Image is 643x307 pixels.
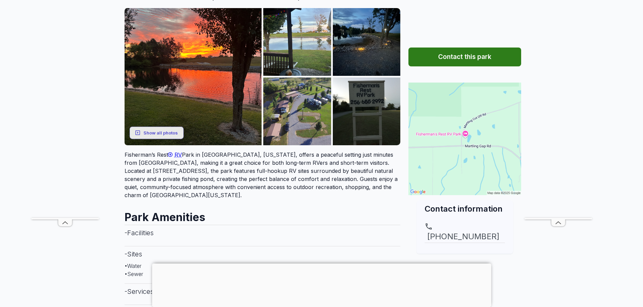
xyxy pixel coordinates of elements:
button: Show all photos [130,127,184,139]
img: Map for Fisherman's Rest RV Park [408,83,521,195]
span: • Sewer [125,271,143,277]
p: Fisherman’s Rest Park in [GEOGRAPHIC_DATA], [US_STATE], offers a peaceful setting just minutes fr... [125,151,401,199]
img: 61b0e787365dfe6d787105e9%2FIMG-361386231961361.jpg [263,78,331,145]
img: 61b0e787365dfe6d787105e9%2FIMG-361385991971837.jpg [333,78,401,145]
img: 61b0e787365dfe6d787105e9%2FIMG_6270.jpeg [333,8,401,76]
img: 61b0e787365dfe6d787105e9%2FIMG_4751.jpeg [125,8,262,145]
button: Contact this park [408,48,521,66]
h3: - Services [125,283,401,299]
span: • Water [125,263,141,269]
h3: - Sites [125,246,401,262]
a: [PHONE_NUMBER] [425,222,505,243]
h3: - Facilities [125,225,401,241]
h2: Contact information [425,203,505,214]
a: RV [168,151,182,158]
iframe: Advertisement [525,16,592,218]
h2: Park Amenities [125,205,401,225]
iframe: Advertisement [152,264,491,305]
img: 61b0e787365dfe6d787105e9%2FIMG_6135.jpeg [263,8,331,76]
iframe: Advertisement [31,16,99,218]
span: • 50 Amp [309,263,330,269]
span: • 30 Amp [216,263,238,269]
span: RV [175,151,182,158]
